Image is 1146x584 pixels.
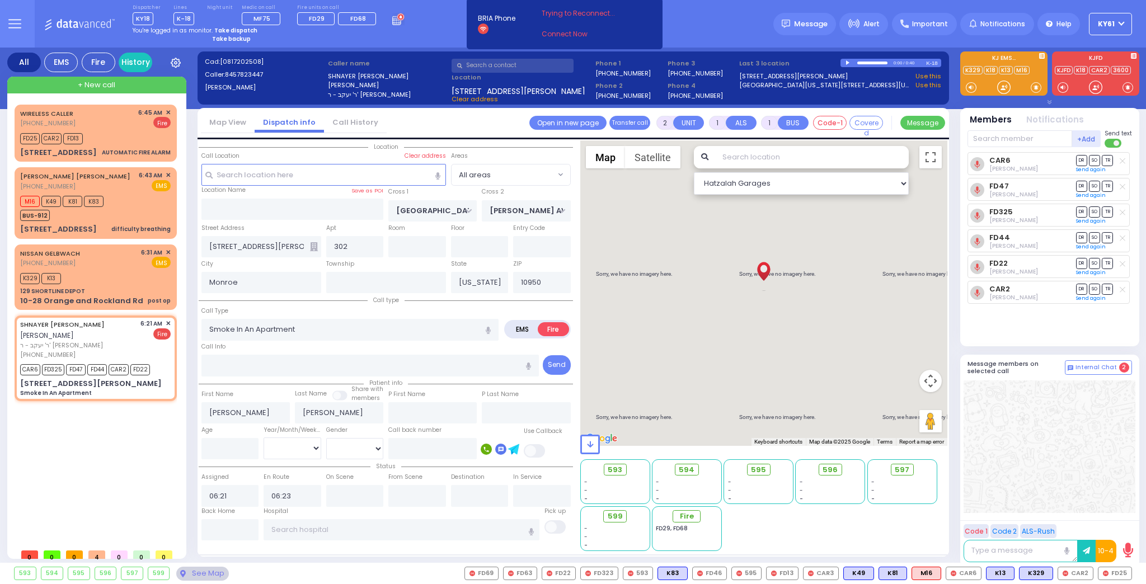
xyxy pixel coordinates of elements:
[1089,232,1100,243] span: SO
[225,70,263,79] span: 8457823447
[368,296,405,304] span: Call type
[388,224,405,233] label: Room
[326,224,336,233] label: Apt
[1072,130,1101,147] button: +Add
[1076,218,1106,224] a: Send again
[1076,206,1087,217] span: DR
[1055,66,1073,74] a: KJFD
[78,79,115,91] span: + New call
[139,171,162,180] span: 6:43 AM
[1063,571,1068,576] img: red-radio-icon.svg
[1089,258,1100,269] span: SO
[1119,362,1129,373] span: 2
[668,91,723,100] label: [PHONE_NUMBER]
[1102,232,1113,243] span: TR
[915,72,941,81] a: Use this
[141,248,162,257] span: 6:31 AM
[166,248,171,257] span: ✕
[657,567,688,580] div: BLS
[668,81,736,91] span: Phone 4
[513,260,522,269] label: ZIP
[201,186,246,195] label: Location Name
[109,364,129,375] span: CAR2
[1076,181,1087,191] span: DR
[584,541,588,549] span: -
[242,4,284,11] label: Medic on call
[595,81,664,91] span: Phone 2
[41,196,61,207] span: K49
[328,90,448,100] label: ר' יעקב - ר' [PERSON_NAME]
[989,233,1010,242] a: FD44
[1089,181,1100,191] span: SO
[1102,155,1113,166] span: TR
[583,431,620,446] a: Open this area in Google Maps (opens a new window)
[989,156,1011,164] a: CAR6
[963,66,983,74] a: K329
[679,464,694,475] span: 594
[478,13,515,23] span: BRIA Phone
[364,379,408,387] span: Patient info
[15,567,36,580] div: 593
[843,567,874,580] div: BLS
[452,95,498,103] span: Clear address
[350,14,366,23] span: FD68
[452,164,555,185] span: All areas
[102,148,171,157] div: AUTOMATIC FIRE ALARM
[736,571,742,576] img: red-radio-icon.svg
[482,187,504,196] label: Cross 2
[20,172,130,181] a: [PERSON_NAME] [PERSON_NAME]
[912,567,941,580] div: ALS
[212,35,251,43] strong: Take backup
[813,116,847,130] button: Code-1
[20,364,40,375] span: CAR6
[63,196,82,207] span: K81
[130,364,150,375] span: FD22
[88,550,105,559] span: 4
[297,4,380,11] label: Fire units on call
[800,494,803,503] span: -
[1103,571,1109,576] img: red-radio-icon.svg
[905,56,915,69] div: 0:40
[309,14,325,23] span: FD29
[715,146,909,168] input: Search location
[173,4,194,11] label: Lines
[771,571,777,576] img: red-radio-icon.svg
[41,133,62,144] span: CAR2
[20,378,162,389] div: [STREET_ADDRESS][PERSON_NAME]
[207,4,232,11] label: Night unit
[176,567,229,581] div: See map
[20,224,97,235] div: [STREET_ADDRESS]
[967,130,1072,147] input: Search member
[1102,206,1113,217] span: TR
[20,287,85,295] div: 129 SHORTLINE DEPOT
[452,73,592,82] label: Location
[584,524,588,533] span: -
[264,426,321,435] div: Year/Month/Week/Day
[513,224,545,233] label: Entry Code
[849,116,883,130] button: Covered
[214,26,257,35] strong: Take dispatch
[451,260,467,269] label: State
[328,72,448,81] label: SHNAYER [PERSON_NAME]
[44,550,60,559] span: 0
[951,571,956,576] img: red-radio-icon.svg
[351,394,380,402] span: members
[264,519,539,540] input: Search hospital
[1105,138,1122,149] label: Turn off text
[201,342,226,351] label: Call Info
[584,494,588,503] span: -
[156,550,172,559] span: 0
[111,225,171,233] div: difficulty breathing
[84,196,104,207] span: K83
[989,293,1038,302] span: Isaac Friedman
[388,426,442,435] label: Call back number
[584,533,588,541] span: -
[586,146,625,168] button: Show street map
[1076,243,1106,250] a: Send again
[133,26,213,35] span: You're logged in as monitor.
[739,81,912,90] a: [GEOGRAPHIC_DATA][US_STATE][STREET_ADDRESS][US_STATE][GEOGRAPHIC_DATA]
[41,567,63,580] div: 594
[20,258,76,267] span: [PHONE_NUMBER]
[1076,284,1087,294] span: DR
[328,81,448,90] label: [PERSON_NAME]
